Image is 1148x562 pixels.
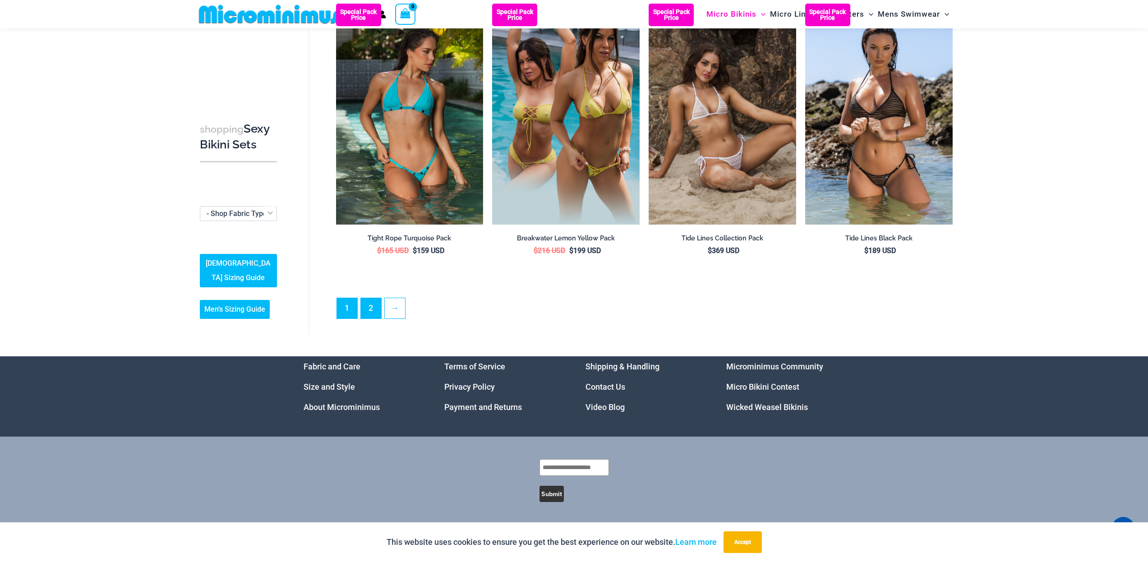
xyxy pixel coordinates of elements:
h2: Tight Rope Turquoise Pack [336,234,484,243]
span: Micro Bikinis [706,3,756,26]
aside: Footer Widget 1 [304,356,422,417]
bdi: 216 USD [534,246,565,255]
b: Special Pack Price [649,9,694,21]
bdi: 159 USD [413,246,444,255]
span: $ [534,246,538,255]
a: Tide Lines Collection Pack [649,234,796,246]
span: Page 1 [337,298,357,318]
button: Accept [724,531,762,553]
a: → [385,298,405,318]
nav: Menu [726,356,845,417]
b: Special Pack Price [336,9,381,21]
a: Mens SwimwearMenu ToggleMenu Toggle [876,3,951,26]
img: MM SHOP LOGO FLAT [195,4,344,24]
b: Special Pack Price [805,9,850,21]
bdi: 189 USD [864,246,896,255]
a: Tight Rope Turquoise Pack [336,234,484,246]
span: Menu Toggle [825,3,834,26]
a: Fabric and Care [304,362,360,371]
a: Tight Rope Turquoise 319 Tri Top 4228 Thong Bottom 02 Tight Rope Turquoise 319 Tri Top 4228 Thong... [336,4,484,225]
bdi: 165 USD [377,246,409,255]
span: Micro Lingerie [770,3,825,26]
b: Special Pack Price [492,9,537,21]
a: Payment and Returns [444,402,522,412]
a: Microminimus Community [726,362,823,371]
span: $ [413,246,417,255]
a: OutersMenu ToggleMenu Toggle [836,3,876,26]
a: Tide Lines Black Pack [805,234,953,246]
a: Micro Bikini Contest [726,382,799,392]
h2: Breakwater Lemon Yellow Pack [492,234,640,243]
img: Breakwater Lemon Yellow Bikini Pack [492,4,640,225]
a: Tide Lines Black 350 Halter Top 470 Thong 04 Tide Lines Black 350 Halter Top 470 Thong 03Tide Lin... [805,4,953,225]
a: Learn more [675,537,717,547]
p: This website uses cookies to ensure you get the best experience on our website. [387,535,717,549]
aside: Footer Widget 3 [586,356,704,417]
bdi: 199 USD [569,246,601,255]
span: Menu Toggle [864,3,873,26]
a: Breakwater Lemon Yellow Pack [492,234,640,246]
a: Wicked Weasel Bikinis [726,402,808,412]
bdi: 369 USD [708,246,739,255]
img: Tight Rope Turquoise 319 Tri Top 4228 Thong Bottom 02 [336,4,484,225]
h2: Tide Lines Collection Pack [649,234,796,243]
span: Mens Swimwear [878,3,940,26]
button: Submit [539,486,564,502]
span: Menu Toggle [940,3,949,26]
nav: Product Pagination [336,298,953,324]
nav: Site Navigation [703,1,953,27]
a: Account icon link [378,10,386,18]
img: Tide Lines White 308 Tri Top 470 Thong 07 [649,4,796,225]
aside: Footer Widget 2 [444,356,563,417]
span: shopping [200,124,244,135]
span: - Shop Fabric Type [207,209,267,218]
span: Outers [839,3,864,26]
a: Shipping & Handling [586,362,659,371]
span: - Shop Fabric Type [200,207,277,221]
aside: Footer Widget 4 [726,356,845,417]
a: [DEMOGRAPHIC_DATA] Sizing Guide [200,254,277,287]
a: Privacy Policy [444,382,495,392]
a: Micro BikinisMenu ToggleMenu Toggle [704,3,768,26]
a: Micro LingerieMenu ToggleMenu Toggle [768,3,836,26]
a: Page 2 [361,298,381,318]
a: Size and Style [304,382,355,392]
span: $ [569,246,573,255]
a: Men’s Sizing Guide [200,300,270,319]
h2: Tide Lines Black Pack [805,234,953,243]
span: Menu Toggle [756,3,765,26]
a: Tide Lines White 308 Tri Top 470 Thong 07 Tide Lines Black 308 Tri Top 480 Micro 01Tide Lines Bla... [649,4,796,225]
nav: Menu [304,356,422,417]
a: Breakwater Lemon Yellow Bikini Pack Breakwater Lemon Yellow Bikini Pack 2Breakwater Lemon Yellow ... [492,4,640,225]
nav: Menu [444,356,563,417]
nav: Menu [586,356,704,417]
img: Tide Lines Black 350 Halter Top 470 Thong 04 [805,4,953,225]
span: - Shop Fabric Type [200,206,277,221]
span: $ [377,246,381,255]
span: $ [864,246,868,255]
a: View Shopping Cart, empty [395,4,416,24]
a: About Microminimus [304,402,380,412]
a: Terms of Service [444,362,505,371]
span: $ [708,246,712,255]
a: Video Blog [586,402,625,412]
h3: Sexy Bikini Sets [200,121,277,152]
a: Contact Us [586,382,625,392]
